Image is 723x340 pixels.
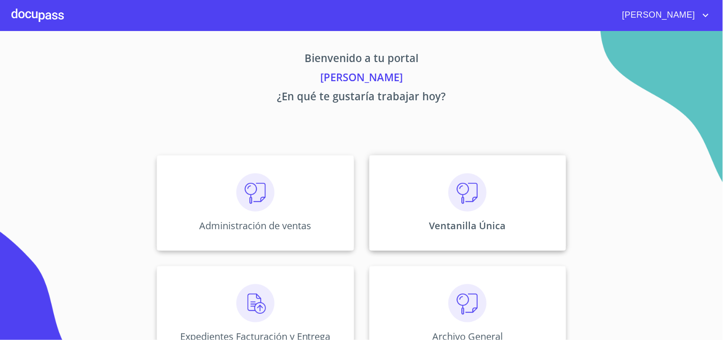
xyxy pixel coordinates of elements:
[68,69,655,88] p: [PERSON_NAME]
[615,8,700,23] span: [PERSON_NAME]
[236,284,275,322] img: carga.png
[68,50,655,69] p: Bienvenido a tu portal
[615,8,712,23] button: account of current user
[68,88,655,107] p: ¿En qué te gustaría trabajar hoy?
[448,173,487,212] img: consulta.png
[236,173,275,212] img: consulta.png
[448,284,487,322] img: consulta.png
[199,219,311,232] p: Administración de ventas
[429,219,506,232] p: Ventanilla Única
